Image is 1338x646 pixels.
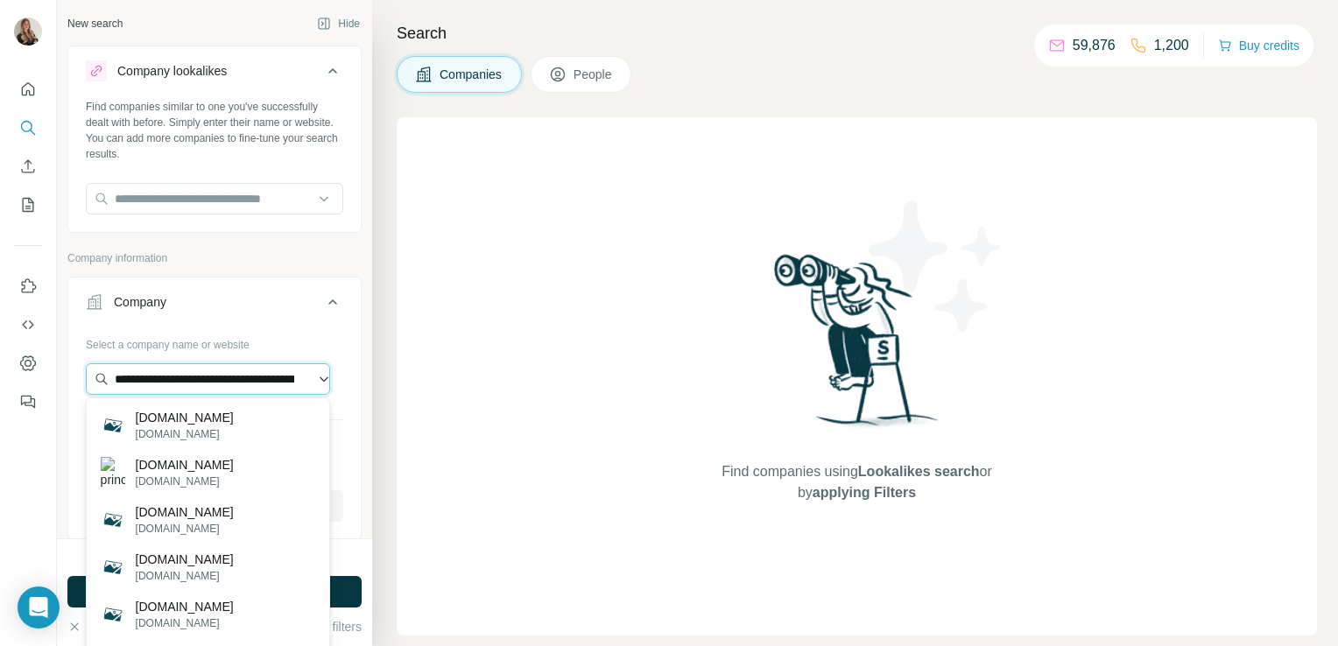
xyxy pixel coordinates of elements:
p: 59,876 [1073,35,1116,56]
img: princessabbigliamento.it [101,457,125,488]
div: Find companies similar to one you've successfully dealt with before. Simply enter their name or w... [86,99,343,162]
button: Hide [305,11,372,37]
p: [DOMAIN_NAME] [136,568,234,584]
button: Use Surfe on LinkedIn [14,270,42,302]
p: [DOMAIN_NAME] [136,598,234,615]
p: Company information [67,250,362,266]
div: Company lookalikes [117,62,227,80]
span: Companies [440,66,504,83]
p: [DOMAIN_NAME] [136,551,234,568]
button: Dashboard [14,348,42,379]
p: [DOMAIN_NAME] [136,426,234,442]
div: Open Intercom Messenger [18,586,60,628]
button: Run search [67,576,362,607]
span: Find companies using or by [716,461,996,503]
img: Surfe Illustration - Woman searching with binoculars [766,249,948,445]
button: Enrich CSV [14,151,42,182]
h4: Search [397,21,1317,46]
div: Company [114,293,166,311]
p: [DOMAIN_NAME] [136,409,234,426]
span: applying Filters [813,485,916,500]
img: Avatar [14,18,42,46]
button: Clear [67,618,117,635]
button: Company [68,281,361,330]
button: Feedback [14,386,42,418]
img: ugoliniabbigliamento.it [101,508,125,532]
p: [DOMAIN_NAME] [136,474,234,489]
p: [DOMAIN_NAME] [136,503,234,521]
img: extraabbigliamento.it [101,413,125,438]
p: [DOMAIN_NAME] [136,521,234,537]
button: Buy credits [1218,33,1299,58]
span: People [574,66,614,83]
img: Surfe Illustration - Stars [857,187,1015,345]
p: [DOMAIN_NAME] [136,615,234,631]
img: stephys-abbigliamento.it [101,555,125,579]
img: dallariabbigliamento.it [101,602,125,627]
button: Company lookalikes [68,50,361,99]
p: 1,200 [1154,35,1189,56]
button: Quick start [14,74,42,105]
span: Lookalikes search [858,464,980,479]
button: Use Surfe API [14,309,42,341]
div: New search [67,16,123,32]
button: My lists [14,189,42,221]
div: Select a company name or website [86,330,343,353]
button: Search [14,112,42,144]
p: [DOMAIN_NAME] [136,456,234,474]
